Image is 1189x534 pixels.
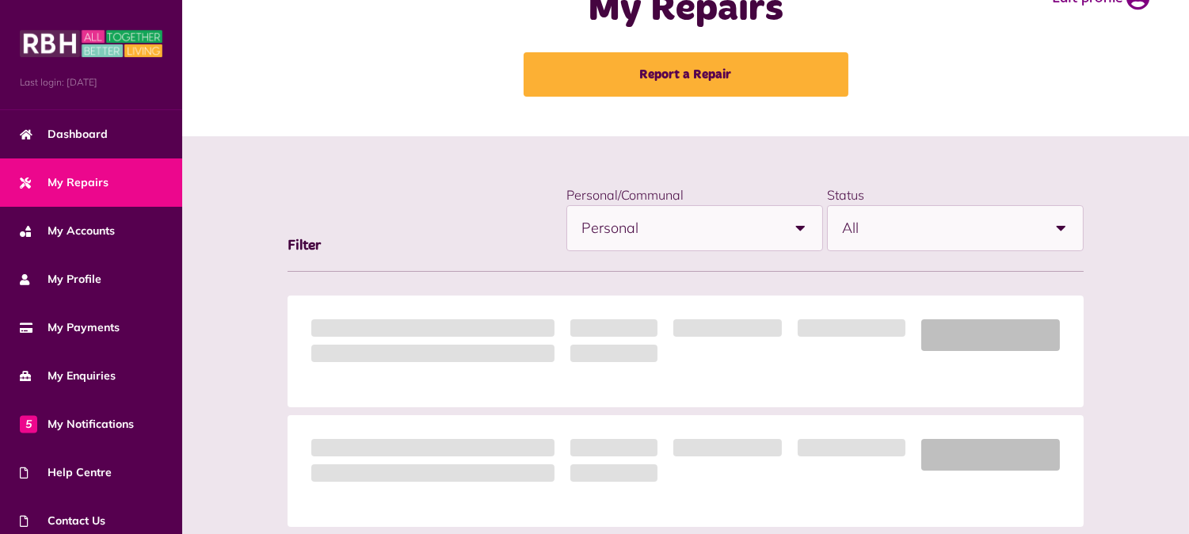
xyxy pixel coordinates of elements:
span: My Profile [20,271,101,288]
span: My Notifications [20,416,134,433]
span: Dashboard [20,126,108,143]
span: Help Centre [20,464,112,481]
span: Contact Us [20,513,105,529]
span: My Payments [20,319,120,336]
span: My Accounts [20,223,115,239]
a: Report a Repair [524,52,848,97]
img: MyRBH [20,28,162,59]
span: 5 [20,415,37,433]
span: Last login: [DATE] [20,75,162,90]
span: My Repairs [20,174,109,191]
span: My Enquiries [20,368,116,384]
